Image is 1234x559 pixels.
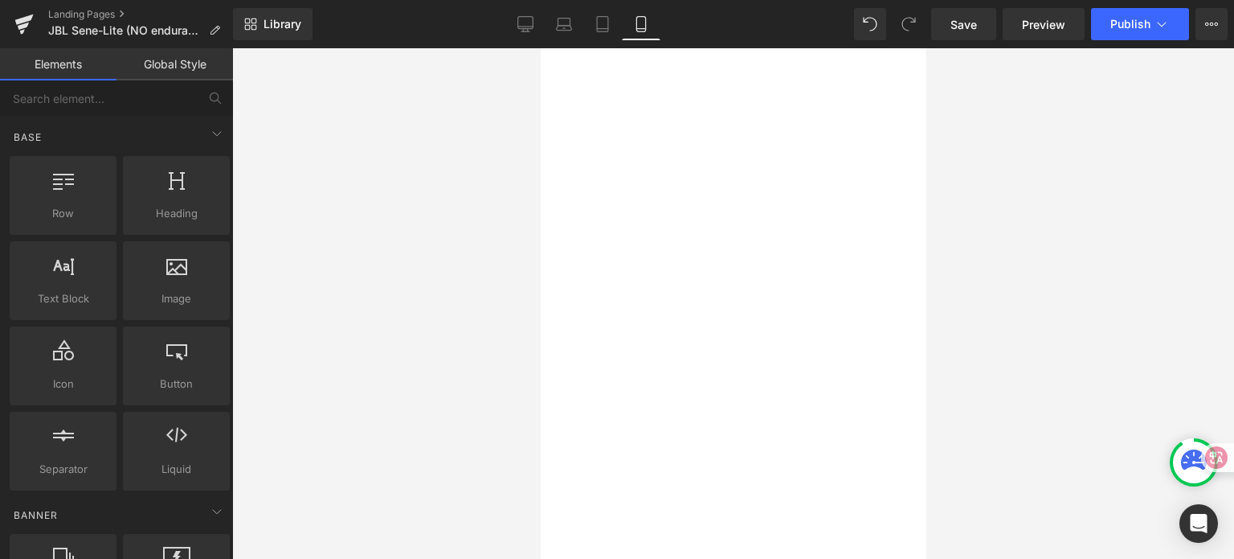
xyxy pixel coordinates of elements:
[264,17,301,31] span: Library
[14,290,112,307] span: Text Block
[1179,504,1218,543] div: Open Intercom Messenger
[128,461,225,478] span: Liquid
[1003,8,1085,40] a: Preview
[622,8,660,40] a: Mobile
[1022,16,1065,33] span: Preview
[128,290,225,307] span: Image
[893,8,925,40] button: Redo
[854,8,886,40] button: Undo
[1091,8,1189,40] button: Publish
[233,8,313,40] a: New Library
[116,48,233,80] a: Global Style
[128,205,225,222] span: Heading
[545,8,583,40] a: Laptop
[1195,8,1228,40] button: More
[12,508,59,523] span: Banner
[1110,18,1150,31] span: Publish
[506,8,545,40] a: Desktop
[128,376,225,393] span: Button
[48,8,233,21] a: Landing Pages
[14,461,112,478] span: Separator
[14,205,112,222] span: Row
[12,129,43,145] span: Base
[48,24,202,37] span: JBL Sene-Lite (NO endurance zone)
[950,16,977,33] span: Save
[14,376,112,393] span: Icon
[583,8,622,40] a: Tablet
